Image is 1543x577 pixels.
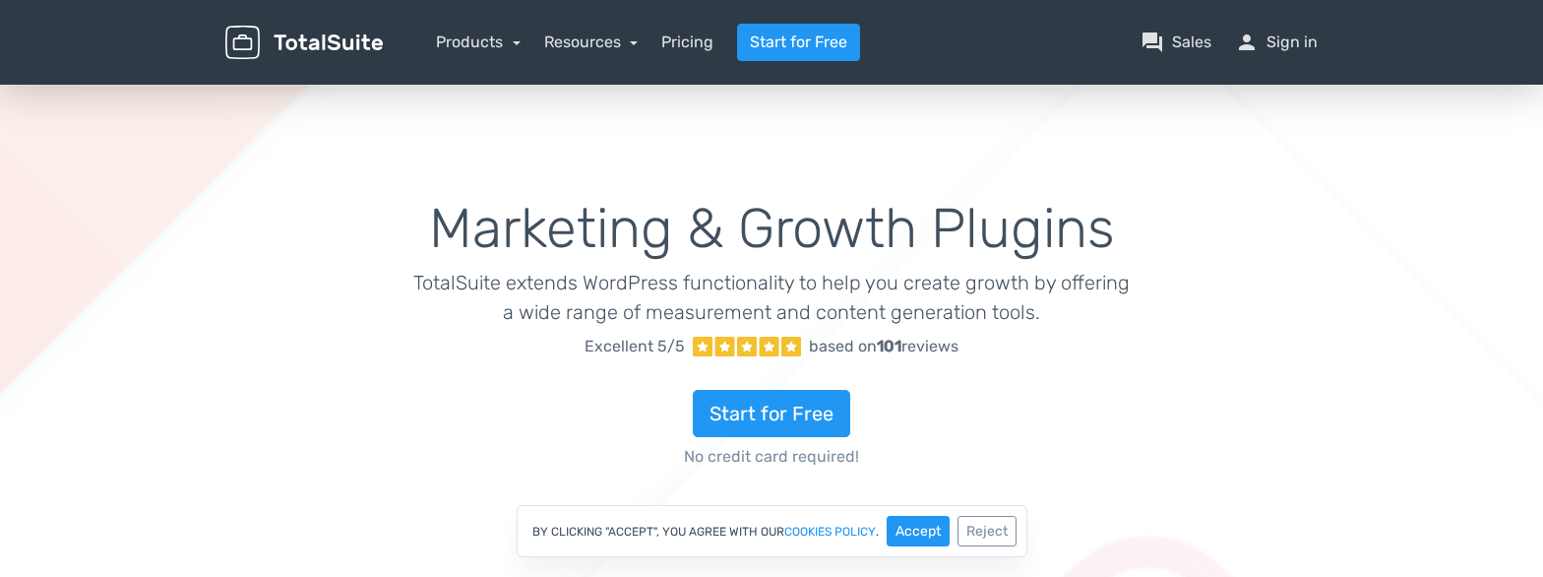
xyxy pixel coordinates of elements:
[413,445,1131,469] span: No credit card required!
[436,32,521,51] a: Products
[517,505,1027,557] div: By clicking "Accept", you agree with our .
[585,335,685,358] span: Excellent 5/5
[1235,31,1259,54] span: person
[693,390,850,437] a: Start for Free
[887,516,950,546] button: Accept
[957,516,1017,546] button: Reject
[413,268,1131,327] p: TotalSuite extends WordPress functionality to help you create growth by offering a wide range of ...
[1141,31,1211,54] a: question_answerSales
[1235,31,1318,54] a: personSign in
[737,24,860,61] a: Start for Free
[544,32,639,51] a: Resources
[877,337,901,355] strong: 101
[784,526,876,538] a: cookies policy
[225,26,383,60] img: TotalSuite for WordPress
[1141,31,1164,54] span: question_answer
[413,327,1131,366] a: Excellent 5/5 based on101reviews
[661,31,713,54] a: Pricing
[809,335,958,358] div: based on reviews
[413,199,1131,260] h1: Marketing & Growth Plugins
